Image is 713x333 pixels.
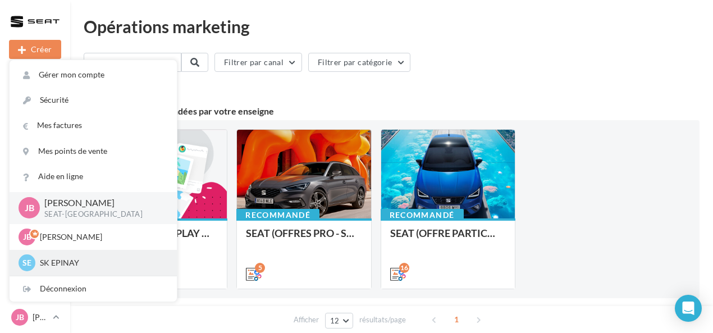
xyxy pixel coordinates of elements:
[84,18,700,35] div: Opérations marketing
[390,227,506,250] div: SEAT (OFFRE PARTICULIER - SEPT) - SOCIAL MEDIA
[9,307,61,328] a: JB [PERSON_NAME]
[325,313,354,329] button: 12
[44,209,159,220] p: SEAT-[GEOGRAPHIC_DATA]
[25,202,34,215] span: JB
[10,88,177,113] a: Sécurité
[9,40,61,59] button: Créer
[294,314,319,325] span: Afficher
[399,263,409,273] div: 16
[33,312,48,323] p: [PERSON_NAME]
[308,53,410,72] button: Filtrer par catégorie
[359,314,406,325] span: résultats/page
[10,62,177,88] a: Gérer mon compte
[246,227,362,250] div: SEAT (OFFRES PRO - SEPT) - SOCIAL MEDIA
[84,107,700,116] div: 3 opérations recommandées par votre enseigne
[9,40,61,59] div: Nouvelle campagne
[330,316,340,325] span: 12
[381,209,464,221] div: Recommandé
[675,295,702,322] div: Open Intercom Messenger
[214,53,302,72] button: Filtrer par canal
[10,113,177,138] a: Mes factures
[22,257,31,268] span: SE
[16,312,24,323] span: JB
[10,139,177,164] a: Mes points de vente
[44,197,159,209] p: [PERSON_NAME]
[10,164,177,189] a: Aide en ligne
[10,276,177,302] div: Déconnexion
[236,209,319,221] div: Recommandé
[447,311,465,329] span: 1
[40,257,163,268] p: SK EPINAY
[23,231,31,243] span: JB
[255,263,265,273] div: 5
[40,231,163,243] p: [PERSON_NAME]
